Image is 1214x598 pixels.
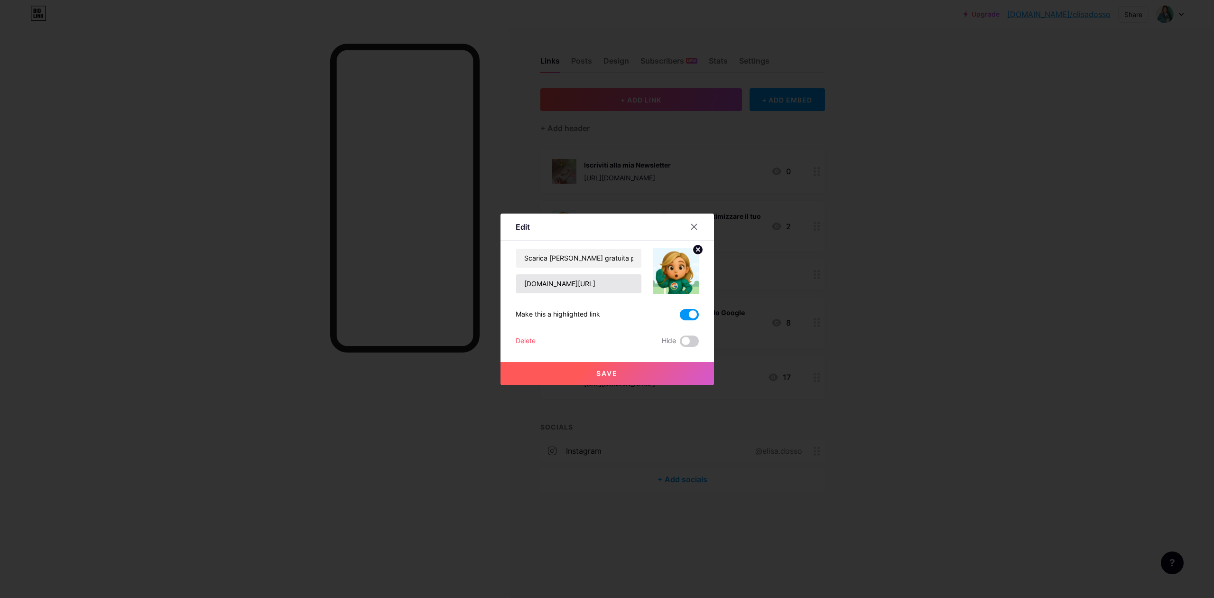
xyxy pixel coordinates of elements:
[653,248,699,294] img: link_thumbnail
[516,249,641,268] input: Title
[516,221,530,233] div: Edit
[500,362,714,385] button: Save
[662,336,676,347] span: Hide
[596,369,618,377] span: Save
[516,336,536,347] div: Delete
[516,274,641,293] input: URL
[516,309,600,320] div: Make this a highlighted link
